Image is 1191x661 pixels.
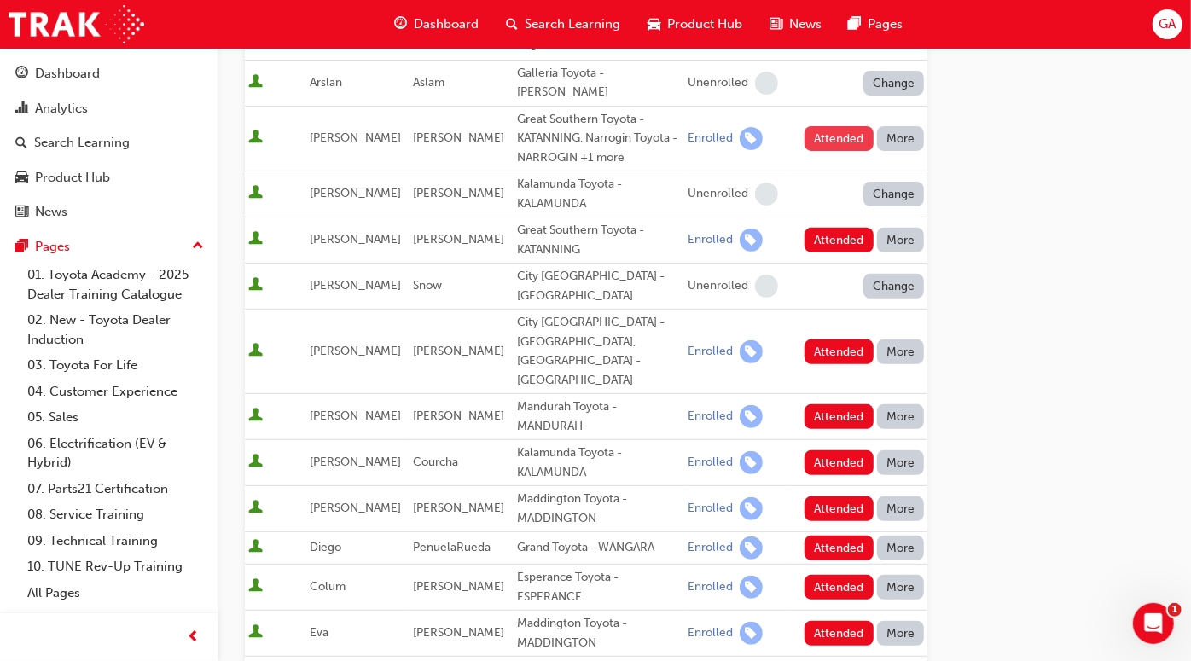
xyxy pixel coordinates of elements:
[517,444,681,482] div: Kalamunda Toyota - KALAMUNDA
[20,262,211,307] a: 01. Toyota Academy - 2025 Dealer Training Catalogue
[413,625,504,640] span: [PERSON_NAME]
[688,409,733,425] div: Enrolled
[310,186,401,200] span: [PERSON_NAME]
[413,75,444,90] span: Aslam
[35,99,88,119] div: Analytics
[688,75,748,91] div: Unenrolled
[740,127,763,150] span: learningRecordVerb_ENROLL-icon
[7,231,211,263] button: Pages
[688,130,733,147] div: Enrolled
[413,186,504,200] span: [PERSON_NAME]
[35,237,70,257] div: Pages
[525,14,620,34] span: Search Learning
[20,404,211,431] a: 05. Sales
[20,307,211,352] a: 02. New - Toyota Dealer Induction
[310,540,341,554] span: Diego
[248,578,263,595] span: User is active
[9,5,144,43] img: Trak
[188,627,200,648] span: prev-icon
[1133,603,1174,644] iframe: Intercom live chat
[877,450,925,475] button: More
[248,539,263,556] span: User is active
[863,71,925,96] button: Change
[248,277,263,294] span: User is active
[755,275,778,298] span: learningRecordVerb_NONE-icon
[413,501,504,515] span: [PERSON_NAME]
[877,404,925,429] button: More
[35,64,100,84] div: Dashboard
[740,340,763,363] span: learningRecordVerb_ENROLL-icon
[20,352,211,379] a: 03. Toyota For Life
[413,455,458,469] span: Courcha
[15,205,28,220] span: news-icon
[517,538,681,558] div: Grand Toyota - WANGARA
[15,67,28,82] span: guage-icon
[688,579,733,595] div: Enrolled
[413,130,504,145] span: [PERSON_NAME]
[688,501,733,517] div: Enrolled
[20,476,211,502] a: 07. Parts21 Certification
[310,625,328,640] span: Eva
[248,130,263,147] span: User is active
[310,501,401,515] span: [PERSON_NAME]
[20,379,211,405] a: 04. Customer Experience
[517,267,681,305] div: City [GEOGRAPHIC_DATA] - [GEOGRAPHIC_DATA]
[248,231,263,248] span: User is active
[877,126,925,151] button: More
[15,240,28,255] span: pages-icon
[688,186,748,202] div: Unenrolled
[248,454,263,471] span: User is active
[414,14,479,34] span: Dashboard
[506,14,518,35] span: search-icon
[310,130,401,145] span: [PERSON_NAME]
[877,228,925,252] button: More
[849,14,862,35] span: pages-icon
[688,540,733,556] div: Enrolled
[413,232,504,246] span: [PERSON_NAME]
[756,7,835,42] a: news-iconNews
[805,536,874,560] button: Attended
[688,625,733,641] div: Enrolled
[248,408,263,425] span: User is active
[1159,14,1176,34] span: GA
[755,72,778,95] span: learningRecordVerb_NONE-icon
[688,344,733,360] div: Enrolled
[805,575,874,600] button: Attended
[248,624,263,641] span: User is active
[740,451,763,474] span: learningRecordVerb_ENROLL-icon
[517,175,681,213] div: Kalamunda Toyota - KALAMUNDA
[310,75,342,90] span: Arslan
[15,171,28,186] span: car-icon
[413,278,442,293] span: Snow
[517,490,681,528] div: Maddington Toyota - MADDINGTON
[310,579,346,594] span: Colum
[192,235,204,258] span: up-icon
[517,313,681,390] div: City [GEOGRAPHIC_DATA] - [GEOGRAPHIC_DATA], [GEOGRAPHIC_DATA] - [GEOGRAPHIC_DATA]
[35,202,67,222] div: News
[740,229,763,252] span: learningRecordVerb_ENROLL-icon
[805,621,874,646] button: Attended
[310,232,401,246] span: [PERSON_NAME]
[740,536,763,560] span: learningRecordVerb_ENROLL-icon
[7,93,211,125] a: Analytics
[1153,9,1182,39] button: GA
[805,228,874,252] button: Attended
[667,14,742,34] span: Product Hub
[1168,603,1182,617] span: 1
[7,55,211,231] button: DashboardAnalyticsSearch LearningProduct HubNews
[805,339,874,364] button: Attended
[413,344,504,358] span: [PERSON_NAME]
[770,14,782,35] span: news-icon
[634,7,756,42] a: car-iconProduct Hub
[34,133,130,153] div: Search Learning
[755,183,778,206] span: learningRecordVerb_NONE-icon
[35,168,110,188] div: Product Hub
[877,496,925,521] button: More
[7,196,211,228] a: News
[7,127,211,159] a: Search Learning
[15,101,28,117] span: chart-icon
[413,540,491,554] span: PenuelaRueda
[688,455,733,471] div: Enrolled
